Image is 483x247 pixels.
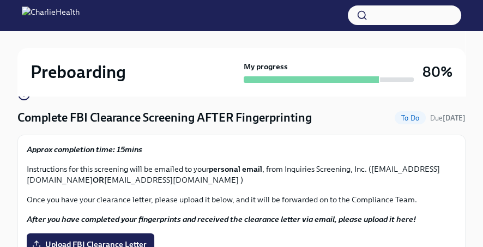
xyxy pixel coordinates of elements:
span: To Do [395,114,426,122]
h3: 80% [422,62,452,82]
p: Instructions for this screening will be emailed to your , from Inquiries Screening, Inc. ([EMAIL_... [27,164,456,185]
p: Once you have your clearance letter, please upload it below, and it will be forwarded on to the C... [27,194,456,205]
span: Due [430,114,466,122]
strong: After you have completed your fingerprints and received the clearance letter via email, please up... [27,214,416,224]
h2: Preboarding [31,61,126,83]
strong: personal email [209,164,262,174]
span: October 10th, 2025 07:00 [430,113,466,123]
strong: [DATE] [443,114,466,122]
strong: OR [93,175,104,185]
h4: Complete FBI Clearance Screening AFTER Fingerprinting [17,110,312,126]
img: CharlieHealth [22,7,80,24]
strong: Approx completion time: 15mins [27,144,142,154]
strong: My progress [244,61,288,72]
